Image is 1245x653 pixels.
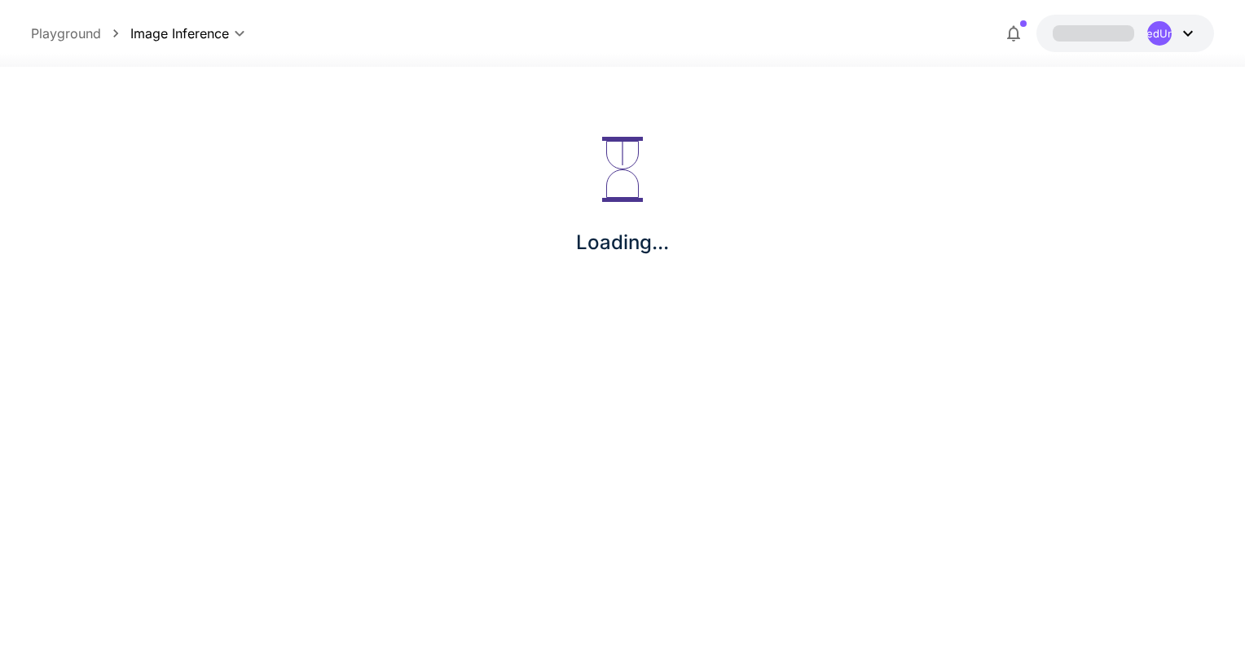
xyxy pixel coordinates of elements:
nav: breadcrumb [31,24,130,43]
p: Loading... [576,228,669,257]
button: UndefinedUndefined [1036,15,1214,52]
span: Image Inference [130,24,229,43]
div: UndefinedUndefined [1147,21,1172,46]
a: Playground [31,24,101,43]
